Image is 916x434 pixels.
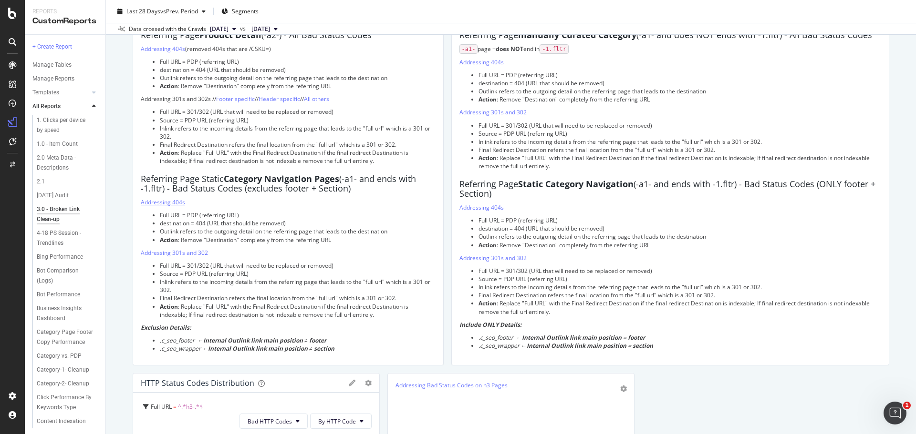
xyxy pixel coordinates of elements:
li: Full URL = PDP (referring URL) [479,71,882,79]
strong: Action [479,299,497,307]
li: Inlink refers to the incoming details from the referring page that leads to the "full url" which ... [160,124,436,141]
strong: Internal Outlink link main position ≠ section [208,344,334,353]
h2: Referring Page (-a2-) - All Bad Status Codes [141,30,436,40]
strong: Internal Outlink link main position = footer [522,333,645,342]
iframe: Intercom live chat [884,402,906,424]
a: Business Insights Dashboard [37,303,99,323]
li: : Replace "Full URL" with the Final Redirect Destination if the final redirect Destination is ind... [479,154,882,170]
p: page + end in [459,45,882,53]
li: : Remove "Destination" completely from the referring URL [160,82,436,90]
strong: Internal Outlink link main position ≠ footer [203,336,326,344]
button: Last 28 DaysvsPrev. Period [114,4,209,19]
strong: does NOT [496,45,523,53]
li: Full URL = 301/302 (URL that will need to be replaced or removed) [479,121,882,130]
li: Inlink refers to the incoming details from the referring page that leads to the "full url" which ... [479,138,882,146]
a: Footer specific [216,95,255,103]
a: All Reports [32,101,89,111]
li: Outlink refers to the outgoing detail on the referring page that leads to the destination [160,227,436,235]
li: Full URL = PDP (referring URL) [479,216,882,224]
div: Manage Tables [32,60,72,70]
a: Category-1- Cleanup [37,365,99,375]
em: .c_seo_footer ← [160,336,326,344]
div: Category-2- Cleanup [37,379,89,389]
p: Addressing 301s and 302s // // // [141,95,436,103]
strong: Action [160,82,178,90]
li: Full URL = 301/302 (URL that will need to be replaced or removed) [479,267,882,275]
li: Final Redirect Destination refers the final location from the "full url" which is a 301 or 302. [160,141,436,149]
strong: Action [479,241,497,249]
h2: Referring Page (-a1- and ends with -1.fltr) - Bad Status Codes (ONLY footer + Section) [459,180,882,199]
a: Header specific [259,95,300,103]
span: Last 28 Days [126,7,160,15]
a: 2.0 Meta Data - Descriptions [37,153,99,173]
a: All others [304,95,329,103]
li: Final Redirect Destination refers the final location from the "full url" which is a 301 or 302. [479,146,882,154]
span: 1 [903,402,911,409]
strong: Action [479,95,497,103]
button: By HTTP Code [310,414,372,429]
span: vs [240,24,248,33]
li: Source = PDP URL (referring URL) [479,275,882,283]
li: Final Redirect Destination refers the final location from the "full url" which is a 301 or 302. [479,291,882,299]
div: Business Insights Dashboard [37,303,92,323]
li: Outlink refers to the outgoing detail on the referring page that leads to the destination [479,232,882,241]
li: Full URL = PDP (referring URL) [160,58,436,66]
h2: Referring Page Static (-a1- and ends with -1.fltr) - Bad Status Codes (excludes footer + Section) [141,174,436,193]
li: Source = PDP URL (referring URL) [160,270,436,278]
div: Category Page Footer Copy Performance [37,327,94,347]
span: Segments [232,7,259,15]
div: Category vs. PDP [37,351,82,361]
a: Addressing 404s [459,203,504,212]
span: = [173,403,177,411]
a: Bing Performance [37,252,99,262]
div: 1.0 - Item Count [37,139,78,149]
a: Category vs. PDP [37,351,99,361]
span: vs Prev. Period [160,7,198,15]
div: Bot Performance [37,290,80,300]
button: Segments [218,4,262,19]
li: : Replace "Full URL" with the Final Redirect Destination if the final redirect Destination is ind... [479,299,882,315]
li: Outlink refers to the outgoing detail on the referring page that leads to the destination [479,87,882,95]
li: destination = 404 (URL that should be removed) [160,66,436,74]
div: Bot Comparison (Logs) [37,266,90,286]
div: 2.0 Meta Data - Descriptions [37,153,92,173]
div: gear [365,380,372,386]
div: HTTP Status Codes Distribution [141,378,254,388]
a: [DATE] Audit [37,191,99,201]
li: Source = PDP URL (referring URL) [479,130,882,138]
li: destination = 404 (URL that should be removed) [479,79,882,87]
code: -1.fltr [540,44,569,54]
a: Addressing 301s and 302 [459,108,527,116]
div: 2.1 [37,177,45,187]
div: gear [620,385,627,392]
span: 2025 Jun. 27th [251,25,270,33]
h2: Referring Page (-a1- and does NOT ends with -1.fltr) - All Bad Status Codes [459,30,882,40]
a: 1. Clicks per device by speed [37,115,99,135]
a: 1.0 - Item Count [37,139,99,149]
a: 3.0 - Broken Link Clean-up [37,204,99,224]
li: Full URL = PDP (referring URL) [160,211,436,219]
span: Full URL [151,403,172,411]
strong: Exclusion Details: [141,323,191,332]
li: Inlink refers to the incoming details from the referring page that leads to the "full url" which ... [479,283,882,291]
a: Addressing 404s [141,45,185,53]
strong: Action [160,303,178,311]
div: Manage Reports [32,74,74,84]
div: Data crossed with the Crawls [129,25,206,33]
a: Category Page Footer Copy Performance [37,327,99,347]
strong: Action [479,154,497,162]
span: By HTTP Code [318,417,356,425]
li: : Remove "Destination" completely from the referring URL [479,241,882,249]
a: Category-2- Cleanup [37,379,99,389]
strong: Internal Outlink link main position = section [527,342,653,350]
div: Reports [32,8,98,16]
a: Templates [32,88,89,98]
div: 3.0 - Broken Link Clean-up [37,204,91,224]
button: [DATE] [248,23,281,35]
a: Addressing Bad Status Codes on h3 Pages [396,381,508,389]
span: Bad HTTP Codes [248,417,292,425]
div: 4-18 PS Session - Trendlines [37,228,92,248]
div: All Reports [32,101,61,111]
a: 2.1 [37,177,99,187]
a: Addressing 404s [459,58,504,66]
